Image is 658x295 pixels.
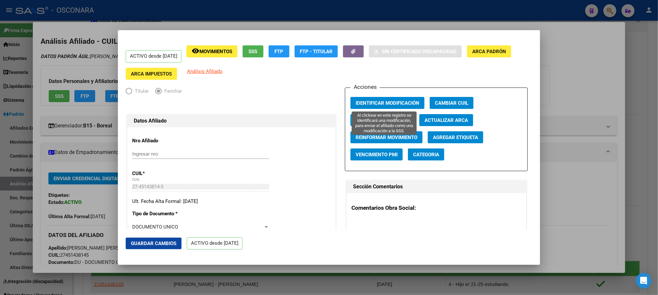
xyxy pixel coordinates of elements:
h1: Datos Afiliado [134,117,329,125]
span: SSS [249,49,258,54]
span: Análisis Afiliado [187,68,222,74]
p: ACTIVO desde [DATE] [126,50,182,63]
h1: Sección Comentarios [353,183,520,191]
button: Reinformar Movimiento [350,131,423,143]
span: FTP - Titular [300,49,333,54]
span: Movimientos [199,49,232,54]
span: Titular [132,88,149,95]
span: Agregar Etiqueta [433,135,478,140]
h3: Comentarios Obra Social: [351,204,521,212]
p: ACTIVO desde [DATE] [187,237,243,250]
button: ARCA Impuestos [126,68,177,80]
span: DOCUMENTO UNICO [132,224,178,230]
span: Vencimiento PMI [356,152,398,158]
button: Cambiar CUIL [430,97,474,109]
p: Tipo de Documento * [132,210,192,218]
mat-radio-group: Elija una opción [126,89,188,95]
button: FTP - Titular [295,45,338,57]
button: SSS [243,45,263,57]
span: Identificar Modificación [356,100,419,106]
div: Ult. Fecha Alta Formal: [DATE] [132,198,331,205]
span: Actualizar ARCA [424,117,468,123]
h3: Acciones [350,83,380,91]
p: CUIL [132,170,192,177]
button: Agregar Movimiento [350,114,414,126]
button: Guardar Cambios [126,238,182,249]
button: ARCA Padrón [467,45,511,57]
button: Agregar Etiqueta [428,131,483,143]
button: Movimientos [186,45,237,57]
button: FTP [269,45,289,57]
span: Guardar Cambios [131,241,176,246]
div: Open Intercom Messenger [636,273,652,289]
span: Sin Certificado Discapacidad [382,49,457,54]
mat-icon: remove_red_eye [192,47,199,55]
button: Categoria [408,148,444,160]
p: Nro Afiliado [132,137,192,145]
span: Agregar Movimiento [356,117,409,123]
span: Cambiar CUIL [435,100,468,106]
span: Reinformar Movimiento [356,135,417,140]
span: ARCA Impuestos [131,71,172,77]
span: ARCA Padrón [472,49,506,54]
span: Categoria [413,152,439,158]
button: Sin Certificado Discapacidad [369,45,462,57]
button: Actualizar ARCA [419,114,473,126]
button: Identificar Modificación [350,97,424,109]
span: Familiar [162,88,182,95]
span: FTP [275,49,284,54]
button: Vencimiento PMI [350,148,403,160]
